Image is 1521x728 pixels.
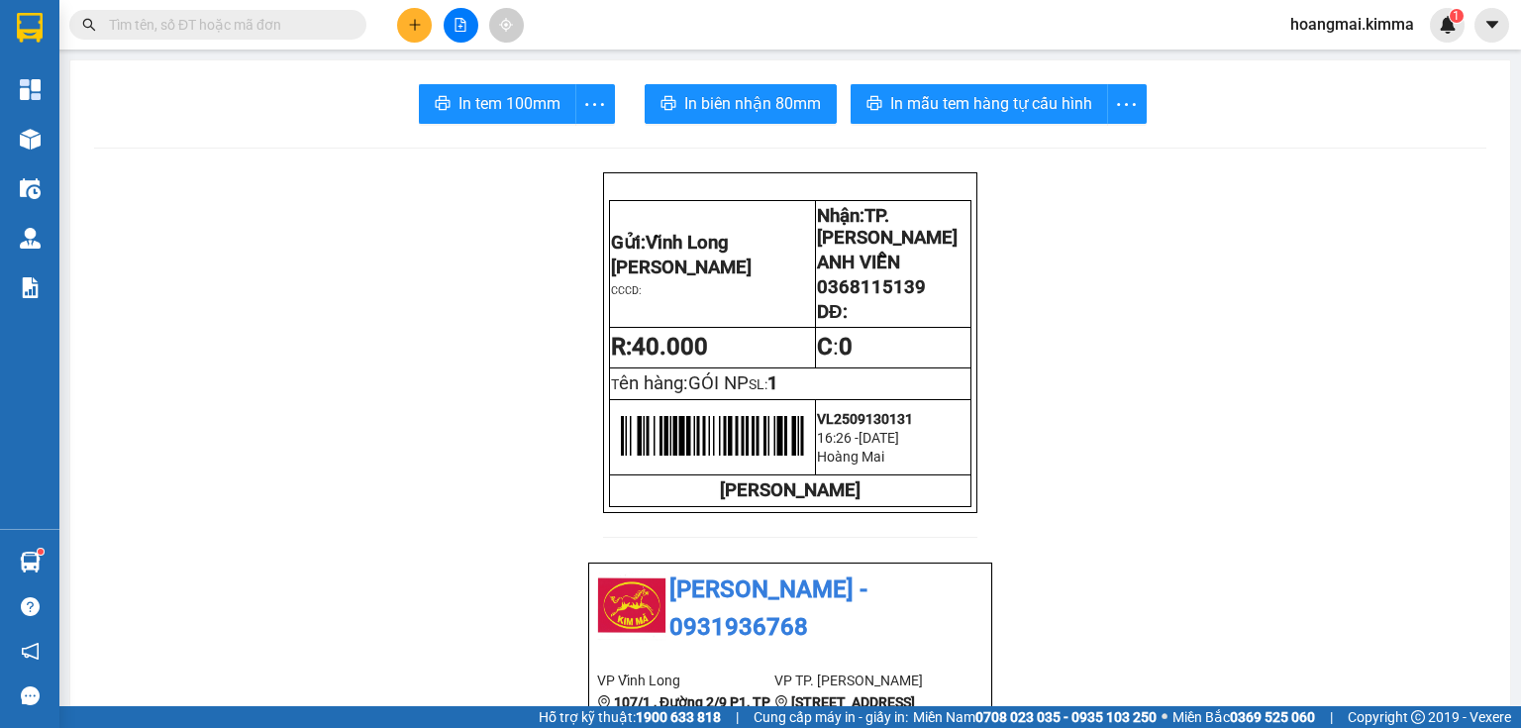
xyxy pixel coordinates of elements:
strong: 0369 525 060 [1230,709,1315,725]
span: DĐ: [817,301,847,323]
span: printer [660,95,676,114]
span: [PERSON_NAME] [611,257,752,278]
input: Tìm tên, số ĐT hoặc mã đơn [109,14,343,36]
span: ANH VIỄN [817,252,900,273]
span: [DATE] [859,430,899,446]
span: T [611,376,749,392]
span: Cung cấp máy in - giấy in: [754,706,908,728]
span: Gửi: [611,232,729,254]
span: 1 [1453,9,1460,23]
strong: [PERSON_NAME] [720,479,861,501]
sup: 1 [1450,9,1464,23]
strong: 0708 023 035 - 0935 103 250 [975,709,1157,725]
span: Nhận: [817,205,958,249]
span: search [82,18,96,32]
span: TP. [PERSON_NAME] [817,205,958,249]
button: more [575,84,615,124]
strong: R: [611,333,708,361]
span: Miền Bắc [1172,706,1315,728]
span: 0368115139 [817,276,926,298]
span: VL2509130131 [817,411,913,427]
span: aim [499,18,513,32]
span: Vĩnh Long [646,232,729,254]
span: caret-down [1483,16,1501,34]
span: notification [21,642,40,661]
span: ⚪️ [1162,713,1167,721]
img: dashboard-icon [20,79,41,100]
span: file-add [454,18,467,32]
span: 40.000 [632,333,708,361]
button: more [1107,84,1147,124]
span: 16:26 - [817,430,859,446]
img: warehouse-icon [20,552,41,572]
span: printer [435,95,451,114]
span: copyright [1411,710,1425,724]
span: | [1330,706,1333,728]
button: printerIn mẫu tem hàng tự cấu hình [851,84,1108,124]
strong: 1900 633 818 [636,709,721,725]
span: plus [408,18,422,32]
img: logo.jpg [597,572,666,641]
span: more [576,92,614,117]
button: aim [489,8,524,43]
span: In biên nhận 80mm [684,91,821,116]
button: file-add [444,8,478,43]
span: Hoàng Mai [817,449,884,465]
button: printerIn biên nhận 80mm [645,84,837,124]
span: GÓI NP [688,372,749,394]
img: warehouse-icon [20,178,41,199]
span: ên hàng: [619,372,749,394]
li: [PERSON_NAME] - 0931936768 [597,572,983,646]
span: : [817,333,853,361]
span: more [1108,92,1146,117]
span: printer [866,95,882,114]
sup: 1 [38,549,44,555]
span: In tem 100mm [458,91,560,116]
span: In mẫu tem hàng tự cấu hình [890,91,1092,116]
span: | [736,706,739,728]
img: icon-new-feature [1439,16,1457,34]
button: printerIn tem 100mm [419,84,576,124]
span: Miền Nam [913,706,1157,728]
span: 1 [767,372,778,394]
li: VP TP. [PERSON_NAME] [774,670,952,691]
img: logo-vxr [17,13,43,43]
img: solution-icon [20,277,41,298]
img: warehouse-icon [20,228,41,249]
li: VP Vĩnh Long [597,670,774,691]
span: hoangmai.kimma [1274,12,1430,37]
span: SL: [749,376,767,392]
span: 0 [839,333,853,361]
span: Hỗ trợ kỹ thuật: [539,706,721,728]
span: question-circle [21,597,40,616]
span: environment [597,695,611,709]
span: message [21,686,40,705]
button: caret-down [1474,8,1509,43]
span: environment [774,695,788,709]
span: CCCD: [611,284,642,297]
button: plus [397,8,432,43]
strong: C [817,333,833,361]
img: warehouse-icon [20,129,41,150]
